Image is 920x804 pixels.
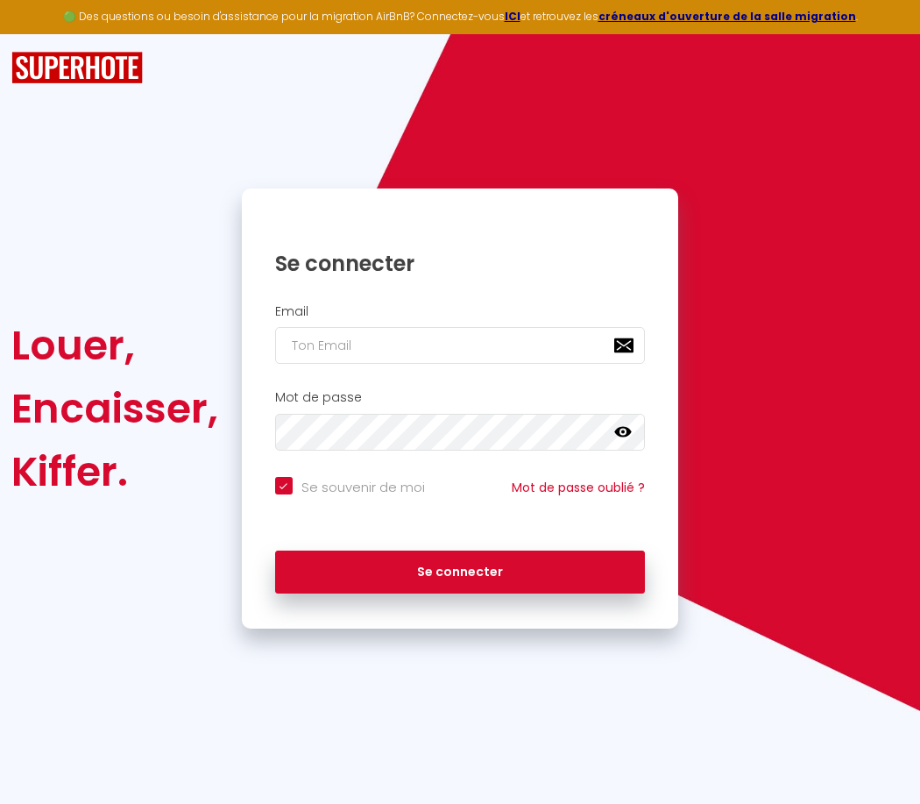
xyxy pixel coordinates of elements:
a: créneaux d'ouverture de la salle migration [598,9,856,24]
div: Encaisser, [11,377,218,440]
div: Kiffer. [11,440,218,503]
img: SuperHote logo [11,52,143,84]
button: Se connecter [275,551,646,594]
h2: Mot de passe [275,390,646,405]
input: Ton Email [275,327,646,364]
div: Louer, [11,314,218,377]
a: Mot de passe oublié ? [512,479,645,496]
a: ICI [505,9,520,24]
h1: Se connecter [275,250,646,277]
h2: Email [275,304,646,319]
